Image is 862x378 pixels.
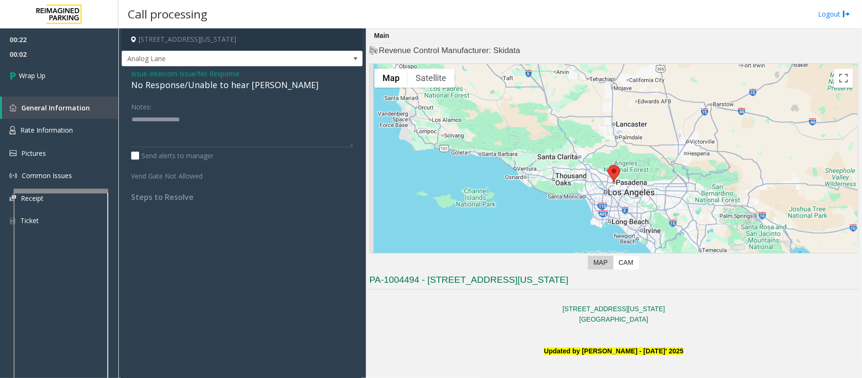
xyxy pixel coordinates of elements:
[9,104,17,111] img: 'icon'
[9,216,16,225] img: 'icon'
[131,69,147,79] span: Issue
[20,126,73,135] span: Rate Information
[21,149,46,158] span: Pictures
[9,195,16,201] img: 'icon'
[9,150,17,156] img: 'icon'
[588,256,613,270] label: Map
[122,28,363,51] h4: [STREET_ADDRESS][US_STATE]
[369,45,858,56] h4: Revenue Control Manufacturer: Skidata
[19,71,45,81] span: Wrap Up
[579,315,649,323] a: [GEOGRAPHIC_DATA]
[843,9,850,19] img: logout
[369,274,858,289] h3: PA-1004494 - [STREET_ADDRESS][US_STATE]
[21,103,90,112] span: General Information
[147,69,240,78] span: -
[131,151,213,161] label: Send alerts to manager
[22,171,72,180] span: Common Issues
[131,193,353,202] h4: Steps to Resolve
[129,168,223,181] label: Vend Gate Not Allowed
[131,99,151,112] label: Notes:
[2,97,118,119] a: General Information
[608,165,620,182] div: 177 East Colorado Boulevard, Pasadena, CA
[408,69,454,88] button: Show satellite imagery
[818,9,850,19] a: Logout
[544,347,684,355] font: Updated by [PERSON_NAME] - [DATE]' 2025
[372,28,391,44] div: Main
[374,69,408,88] button: Show street map
[123,2,212,26] h3: Call processing
[150,69,240,79] span: Intercom Issue/No Response
[834,69,853,88] button: Toggle fullscreen view
[9,172,17,180] img: 'icon'
[562,305,665,313] a: [STREET_ADDRESS][US_STATE]
[122,51,314,66] span: Analog Lane
[613,256,639,270] label: CAM
[131,79,353,91] div: No Response/Unable to hear [PERSON_NAME]
[9,126,16,135] img: 'icon'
